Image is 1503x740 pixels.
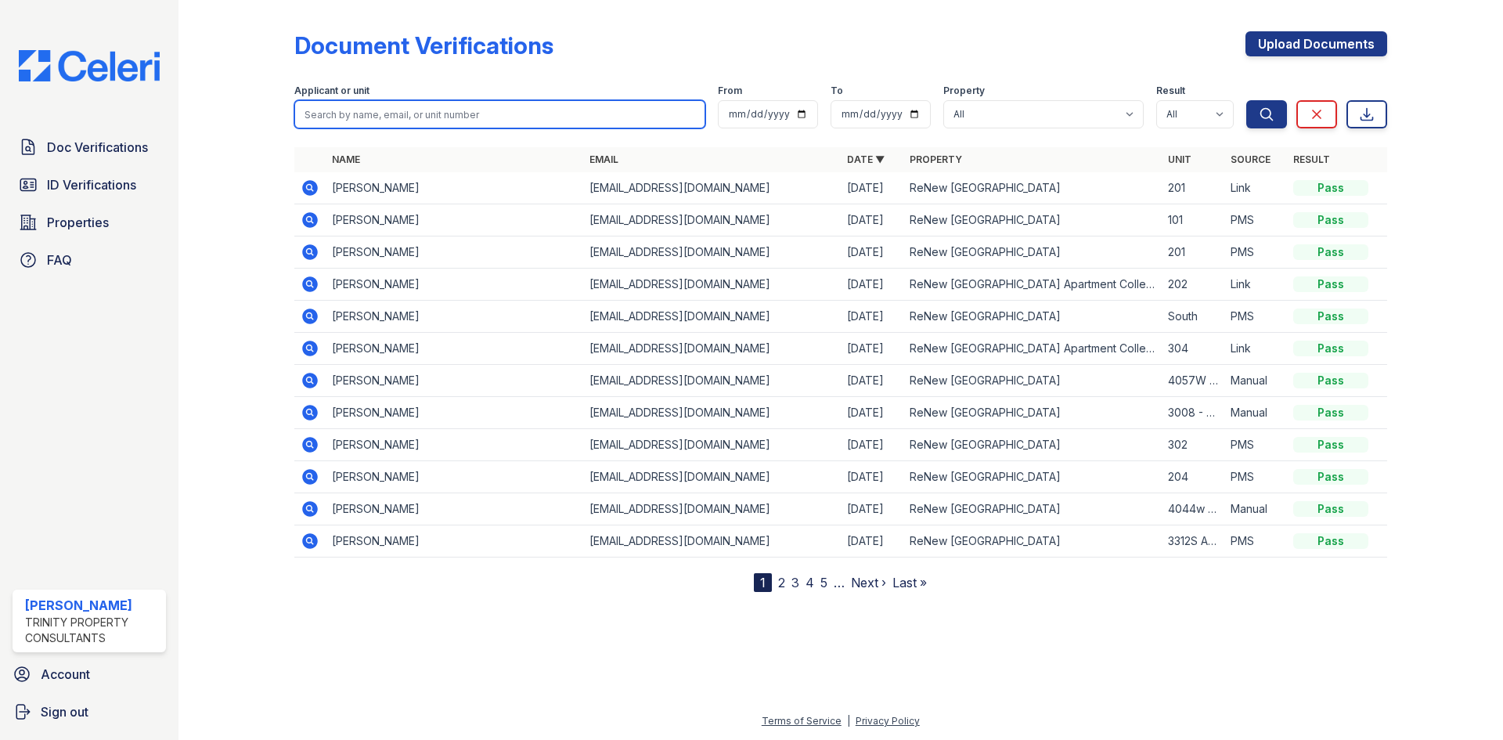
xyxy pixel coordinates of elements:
[1162,269,1224,301] td: 202
[1293,276,1368,292] div: Pass
[841,493,903,525] td: [DATE]
[583,172,841,204] td: [EMAIL_ADDRESS][DOMAIN_NAME]
[1231,153,1271,165] a: Source
[6,659,172,690] a: Account
[47,251,72,269] span: FAQ
[1293,309,1368,324] div: Pass
[583,301,841,333] td: [EMAIL_ADDRESS][DOMAIN_NAME]
[583,397,841,429] td: [EMAIL_ADDRESS][DOMAIN_NAME]
[589,153,618,165] a: Email
[1224,301,1287,333] td: PMS
[834,573,845,592] span: …
[326,269,583,301] td: [PERSON_NAME]
[1162,365,1224,397] td: 4057W - 301
[47,138,148,157] span: Doc Verifications
[841,429,903,461] td: [DATE]
[1162,397,1224,429] td: 3008 - 103
[841,397,903,429] td: [DATE]
[326,333,583,365] td: [PERSON_NAME]
[583,269,841,301] td: [EMAIL_ADDRESS][DOMAIN_NAME]
[6,50,172,81] img: CE_Logo_Blue-a8612792a0a2168367f1c8372b55b34899dd931a85d93a1a3d3e32e68fde9ad4.png
[326,493,583,525] td: [PERSON_NAME]
[47,213,109,232] span: Properties
[831,85,843,97] label: To
[903,397,1161,429] td: ReNew [GEOGRAPHIC_DATA]
[806,575,814,590] a: 4
[326,236,583,269] td: [PERSON_NAME]
[841,204,903,236] td: [DATE]
[820,575,827,590] a: 5
[778,575,785,590] a: 2
[1168,153,1191,165] a: Unit
[41,665,90,684] span: Account
[1162,333,1224,365] td: 304
[1224,493,1287,525] td: Manual
[903,461,1161,493] td: ReNew [GEOGRAPHIC_DATA]
[1162,493,1224,525] td: 4044w - 201
[1224,172,1287,204] td: Link
[583,493,841,525] td: [EMAIL_ADDRESS][DOMAIN_NAME]
[13,244,166,276] a: FAQ
[841,365,903,397] td: [DATE]
[1224,236,1287,269] td: PMS
[791,575,799,590] a: 3
[903,525,1161,558] td: ReNew [GEOGRAPHIC_DATA]
[1293,437,1368,453] div: Pass
[903,365,1161,397] td: ReNew [GEOGRAPHIC_DATA]
[41,702,88,721] span: Sign out
[294,85,369,97] label: Applicant or unit
[332,153,360,165] a: Name
[841,301,903,333] td: [DATE]
[903,236,1161,269] td: ReNew [GEOGRAPHIC_DATA]
[1245,31,1387,56] a: Upload Documents
[1293,180,1368,196] div: Pass
[1224,429,1287,461] td: PMS
[47,175,136,194] span: ID Verifications
[1293,212,1368,228] div: Pass
[326,461,583,493] td: [PERSON_NAME]
[583,204,841,236] td: [EMAIL_ADDRESS][DOMAIN_NAME]
[903,204,1161,236] td: ReNew [GEOGRAPHIC_DATA]
[1224,204,1287,236] td: PMS
[841,333,903,365] td: [DATE]
[754,573,772,592] div: 1
[892,575,927,590] a: Last »
[326,172,583,204] td: [PERSON_NAME]
[910,153,962,165] a: Property
[1293,153,1330,165] a: Result
[903,493,1161,525] td: ReNew [GEOGRAPHIC_DATA]
[903,172,1161,204] td: ReNew [GEOGRAPHIC_DATA]
[851,575,886,590] a: Next ›
[13,207,166,238] a: Properties
[583,429,841,461] td: [EMAIL_ADDRESS][DOMAIN_NAME]
[1162,301,1224,333] td: South
[6,696,172,727] a: Sign out
[1162,236,1224,269] td: 201
[13,169,166,200] a: ID Verifications
[903,429,1161,461] td: ReNew [GEOGRAPHIC_DATA]
[1162,429,1224,461] td: 302
[25,615,160,646] div: Trinity Property Consultants
[1224,269,1287,301] td: Link
[1224,365,1287,397] td: Manual
[1224,333,1287,365] td: Link
[847,715,850,727] div: |
[13,132,166,163] a: Doc Verifications
[583,236,841,269] td: [EMAIL_ADDRESS][DOMAIN_NAME]
[326,365,583,397] td: [PERSON_NAME]
[1293,373,1368,388] div: Pass
[1162,461,1224,493] td: 204
[1162,204,1224,236] td: 101
[903,333,1161,365] td: ReNew [GEOGRAPHIC_DATA] Apartment Collection
[903,269,1161,301] td: ReNew [GEOGRAPHIC_DATA] Apartment Collection
[326,429,583,461] td: [PERSON_NAME]
[1156,85,1185,97] label: Result
[718,85,742,97] label: From
[326,301,583,333] td: [PERSON_NAME]
[1293,405,1368,421] div: Pass
[762,715,842,727] a: Terms of Service
[943,85,985,97] label: Property
[841,236,903,269] td: [DATE]
[326,525,583,558] td: [PERSON_NAME]
[583,461,841,493] td: [EMAIL_ADDRESS][DOMAIN_NAME]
